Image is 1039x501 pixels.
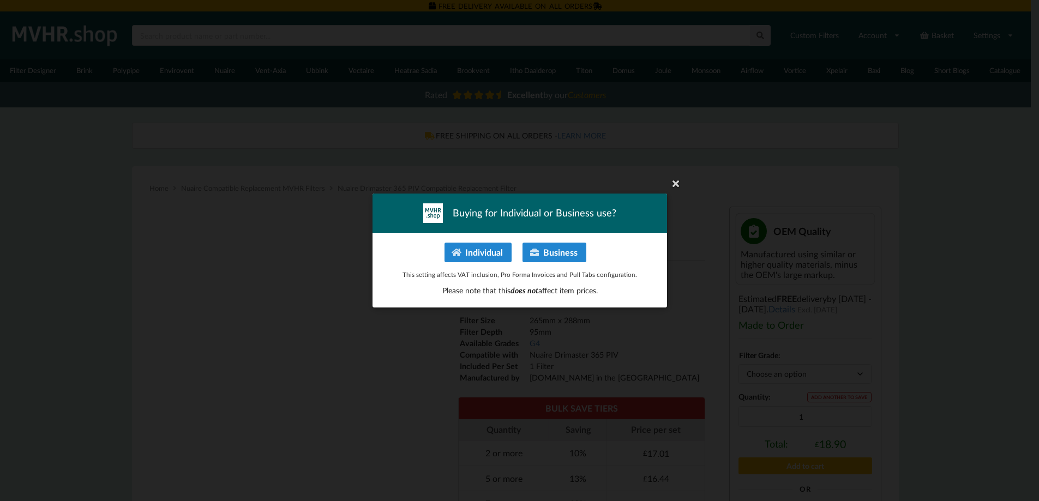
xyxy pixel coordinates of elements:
span: does not [510,286,538,295]
span: Buying for Individual or Business use? [453,206,616,220]
p: Please note that this affect item prices. [384,285,656,296]
button: Individual [444,243,511,262]
img: mvhr-inverted.png [423,203,443,223]
p: This setting affects VAT inclusion, Pro Forma Invoices and Pull Tabs configuration. [384,270,656,279]
button: Business [522,243,586,262]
